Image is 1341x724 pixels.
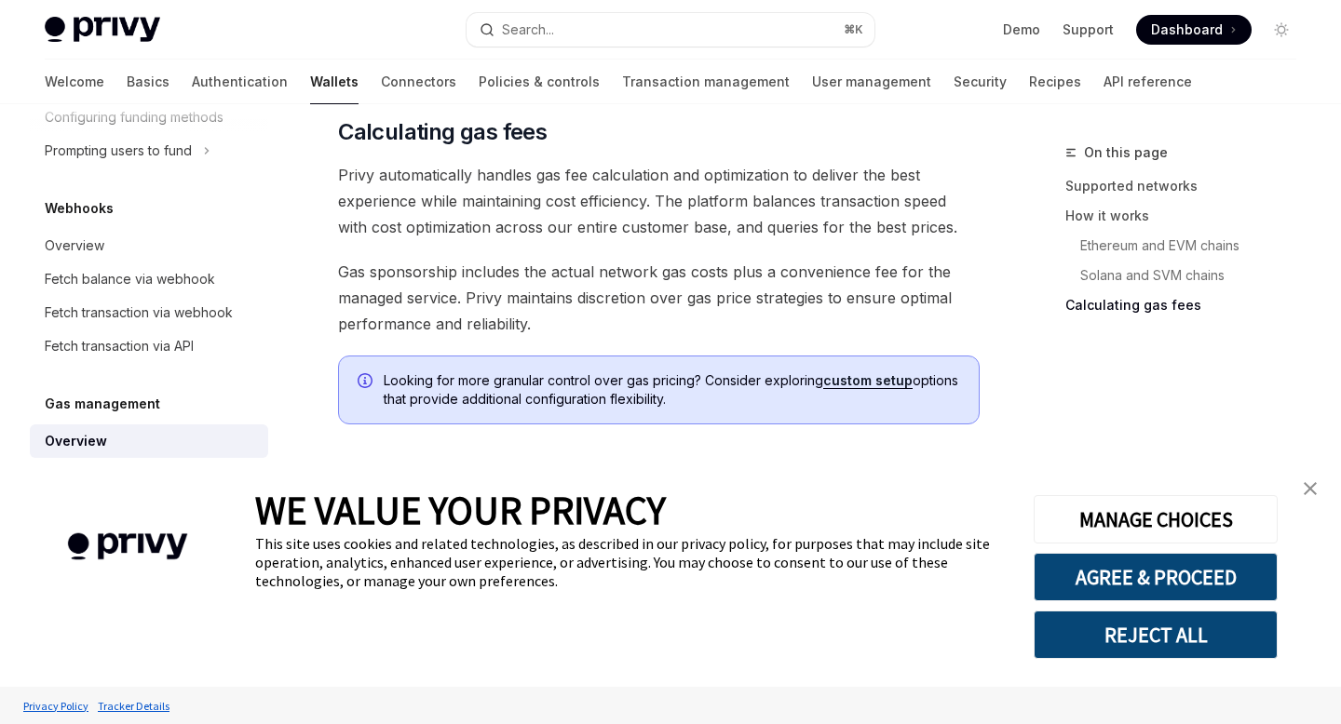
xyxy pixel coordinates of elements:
span: On this page [1084,141,1168,164]
a: Authentication [192,60,288,104]
span: Privy automatically handles gas fee calculation and optimization to deliver the best experience w... [338,162,980,240]
a: Calculating gas fees [1065,290,1311,320]
a: Fetch transaction via webhook [30,296,268,329]
span: WE VALUE YOUR PRIVACY [255,486,666,534]
a: Policies & controls [479,60,600,104]
a: Dashboard [1136,15,1252,45]
a: custom setup [823,372,913,389]
img: light logo [45,17,160,43]
a: Fetch balance via webhook [30,262,268,296]
div: Fetch balance via webhook [45,268,215,290]
a: Basics [127,60,169,104]
a: Security [954,60,1007,104]
img: close banner [1304,482,1317,495]
a: Welcome [45,60,104,104]
h5: Webhooks [45,197,114,220]
a: Overview [30,424,268,458]
a: How it works [1065,201,1311,231]
a: Solana and SVM chains [1080,261,1311,290]
a: Supported networks [1065,171,1311,201]
button: REJECT ALL [1034,610,1278,659]
a: Recipes [1029,60,1081,104]
div: Overview [45,430,107,452]
span: Gas sponsorship includes the actual network gas costs plus a convenience fee for the managed serv... [338,259,980,337]
a: Tracker Details [93,690,174,722]
a: Demo [1003,20,1040,39]
a: Fetch transaction via API [30,329,268,363]
div: Fetch transaction via webhook [45,302,233,324]
button: Toggle dark mode [1266,15,1296,45]
button: AGREE & PROCEED [1034,553,1278,601]
span: Calculating gas fees [338,117,547,147]
a: User management [812,60,931,104]
a: Transaction management [622,60,790,104]
span: ⌘ K [844,22,863,37]
a: Connectors [381,60,456,104]
a: Privacy Policy [19,690,93,722]
svg: Info [358,373,376,392]
a: Ethereum and EVM chains [1080,231,1311,261]
a: Support [1063,20,1114,39]
div: This site uses cookies and related technologies, as described in our privacy policy, for purposes... [255,534,1006,590]
button: Search...⌘K [467,13,874,47]
div: Fetch transaction via API [45,335,194,357]
a: Wallets [310,60,359,104]
div: Search... [502,19,554,41]
a: Overview [30,229,268,262]
img: company logo [28,506,227,587]
div: Prompting users to fund [45,140,192,162]
span: Looking for more granular control over gas pricing? Consider exploring options that provide addit... [384,371,960,409]
div: Overview [45,235,104,257]
a: close banner [1292,470,1329,507]
button: MANAGE CHOICES [1034,495,1278,543]
span: Dashboard [1151,20,1223,39]
a: API reference [1104,60,1192,104]
h5: Gas management [45,393,160,415]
